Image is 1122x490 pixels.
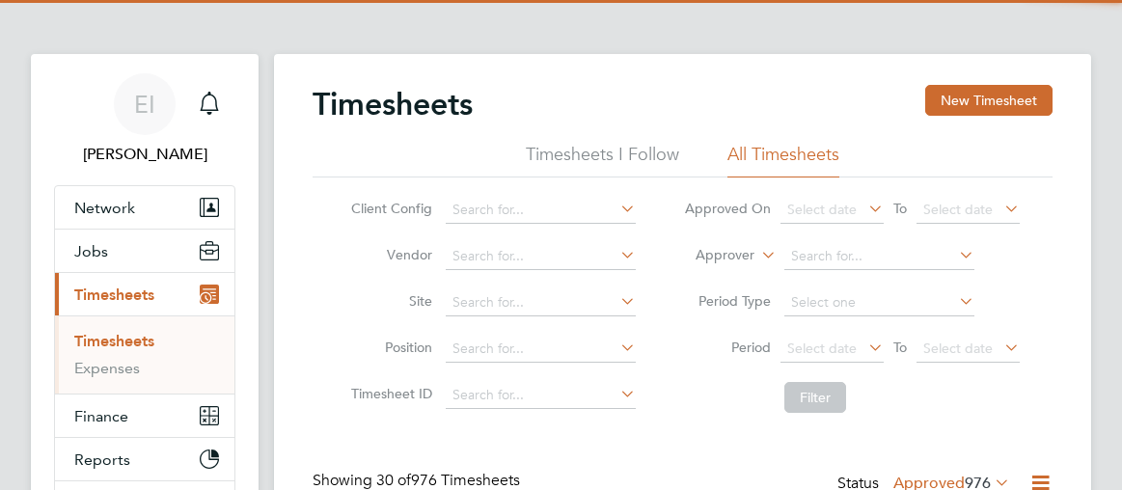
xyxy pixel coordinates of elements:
[74,407,128,425] span: Finance
[55,438,234,480] button: Reports
[74,286,154,304] span: Timesheets
[74,450,130,469] span: Reports
[668,246,754,265] label: Approver
[787,340,857,357] span: Select date
[784,382,846,413] button: Filter
[54,73,235,166] a: EI[PERSON_NAME]
[784,243,974,270] input: Search for...
[54,143,235,166] span: Esther Isaac
[446,243,636,270] input: Search for...
[55,186,234,229] button: Network
[446,197,636,224] input: Search for...
[55,315,234,394] div: Timesheets
[446,336,636,363] input: Search for...
[923,340,993,357] span: Select date
[684,292,771,310] label: Period Type
[376,471,411,490] span: 30 of
[784,289,974,316] input: Select one
[684,339,771,356] label: Period
[446,382,636,409] input: Search for...
[313,85,473,123] h2: Timesheets
[787,201,857,218] span: Select date
[888,335,913,360] span: To
[345,339,432,356] label: Position
[55,273,234,315] button: Timesheets
[376,471,520,490] span: 976 Timesheets
[446,289,636,316] input: Search for...
[888,196,913,221] span: To
[74,332,154,350] a: Timesheets
[55,230,234,272] button: Jobs
[74,199,135,217] span: Network
[526,143,679,177] li: Timesheets I Follow
[727,143,839,177] li: All Timesheets
[345,200,432,217] label: Client Config
[55,395,234,437] button: Finance
[134,92,155,117] span: EI
[684,200,771,217] label: Approved On
[74,359,140,377] a: Expenses
[74,242,108,260] span: Jobs
[925,85,1053,116] button: New Timesheet
[345,292,432,310] label: Site
[923,201,993,218] span: Select date
[345,246,432,263] label: Vendor
[345,385,432,402] label: Timesheet ID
